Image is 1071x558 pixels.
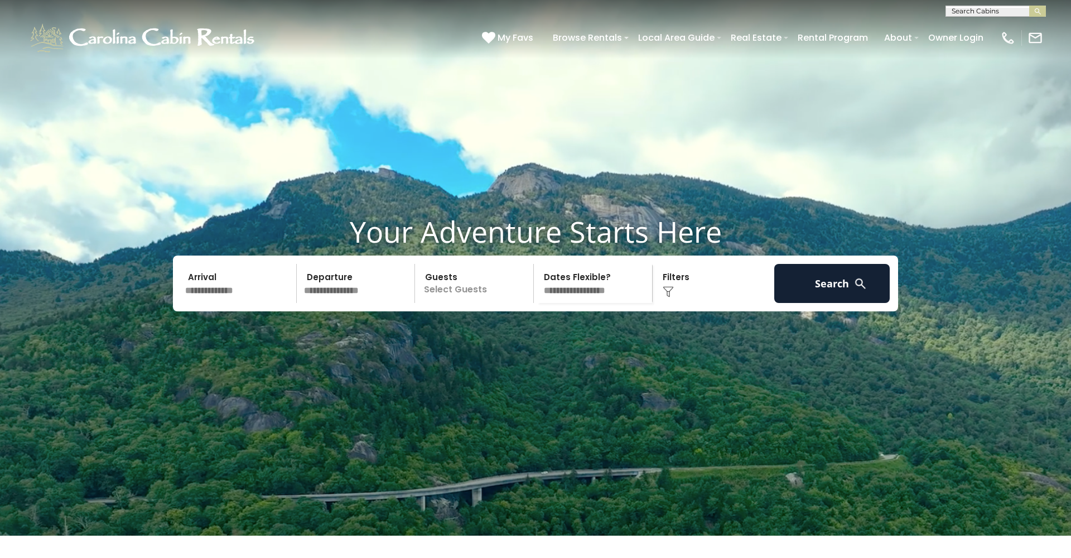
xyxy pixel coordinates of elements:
[633,28,720,47] a: Local Area Guide
[8,214,1063,249] h1: Your Adventure Starts Here
[725,28,787,47] a: Real Estate
[547,28,628,47] a: Browse Rentals
[418,264,533,303] p: Select Guests
[879,28,918,47] a: About
[663,286,674,297] img: filter--v1.png
[853,277,867,291] img: search-regular-white.png
[923,28,989,47] a: Owner Login
[774,264,890,303] button: Search
[498,31,533,45] span: My Favs
[1027,30,1043,46] img: mail-regular-white.png
[792,28,874,47] a: Rental Program
[482,31,536,45] a: My Favs
[1000,30,1016,46] img: phone-regular-white.png
[28,21,259,55] img: White-1-1-2.png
